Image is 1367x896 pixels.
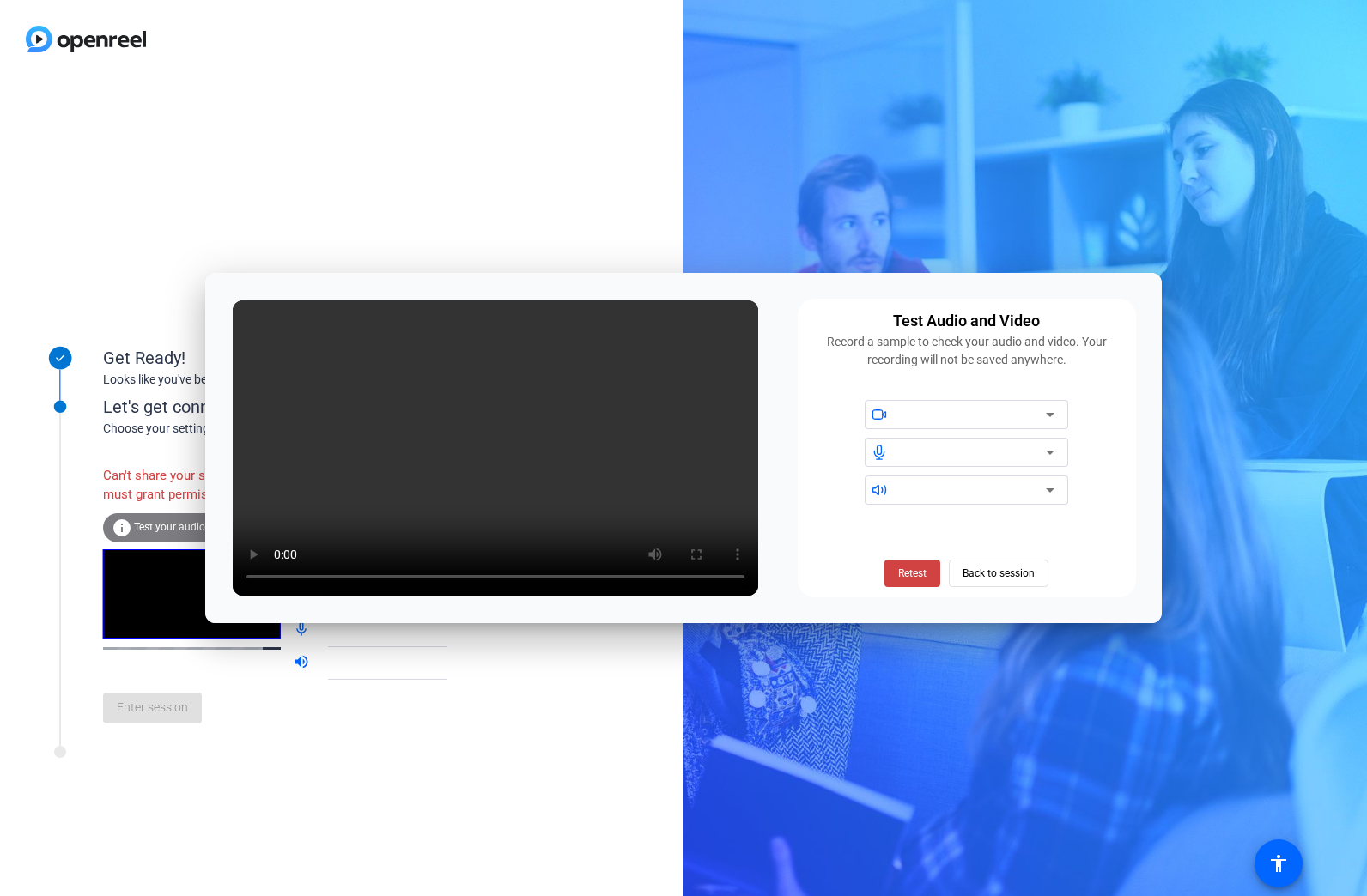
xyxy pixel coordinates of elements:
[893,309,1040,333] div: Test Audio and Video
[112,518,132,538] mat-icon: info
[103,457,293,513] div: Can't share your screen. You must grant permissions.
[808,333,1127,369] div: Record a sample to check your audio and video. Your recording will not be saved anywhere.
[884,560,940,587] button: Retest
[103,394,482,420] div: Let's get connected.
[103,420,482,438] div: Choose your settings
[134,521,253,533] span: Test your audio and video
[898,566,927,581] span: Retest
[103,371,447,389] div: Looks like you've been invited to join
[293,653,313,674] mat-icon: volume_up
[963,557,1035,590] span: Back to session
[949,560,1048,587] button: Back to session
[293,621,313,641] mat-icon: mic_none
[103,345,447,371] div: Get Ready!
[1268,853,1289,874] mat-icon: accessibility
